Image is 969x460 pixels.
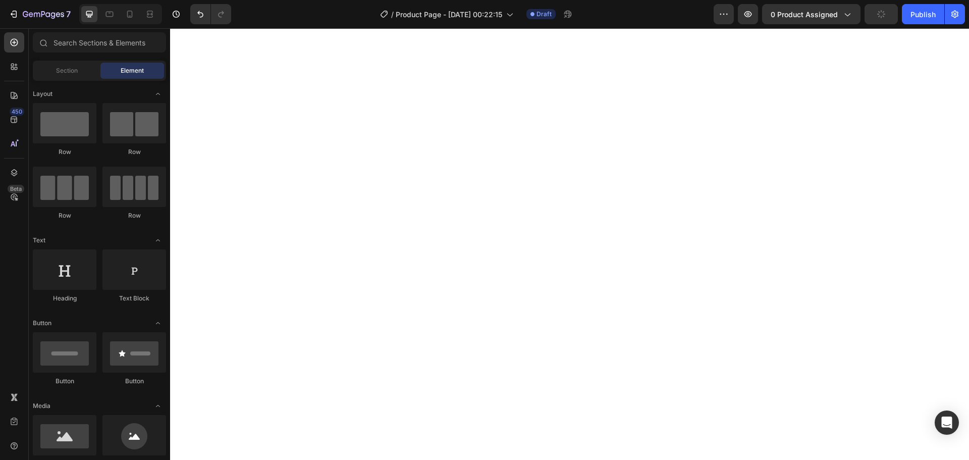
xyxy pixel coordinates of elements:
[170,28,969,460] iframe: Design area
[150,232,166,248] span: Toggle open
[102,211,166,220] div: Row
[10,108,24,116] div: 450
[391,9,394,20] span: /
[33,89,52,98] span: Layout
[150,315,166,331] span: Toggle open
[4,4,75,24] button: 7
[33,377,96,386] div: Button
[150,86,166,102] span: Toggle open
[33,294,96,303] div: Heading
[33,401,50,411] span: Media
[102,377,166,386] div: Button
[33,32,166,53] input: Search Sections & Elements
[910,9,936,20] div: Publish
[150,398,166,414] span: Toggle open
[33,236,45,245] span: Text
[935,411,959,435] div: Open Intercom Messenger
[8,185,24,193] div: Beta
[536,10,552,19] span: Draft
[771,9,838,20] span: 0 product assigned
[102,294,166,303] div: Text Block
[190,4,231,24] div: Undo/Redo
[33,147,96,157] div: Row
[902,4,944,24] button: Publish
[56,66,78,75] span: Section
[33,211,96,220] div: Row
[102,147,166,157] div: Row
[33,319,51,328] span: Button
[396,9,502,20] span: Product Page - [DATE] 00:22:15
[121,66,144,75] span: Element
[762,4,860,24] button: 0 product assigned
[66,8,71,20] p: 7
